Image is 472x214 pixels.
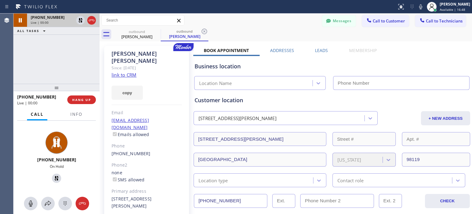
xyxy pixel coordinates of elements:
span: Call [31,111,44,117]
label: Emails allowed [112,131,149,137]
div: [PERSON_NAME] [PERSON_NAME] [112,50,182,64]
div: Lisa Podell [161,27,208,41]
input: ZIP [402,153,470,167]
button: Unhold Customer [52,174,61,183]
button: Unhold Customer [76,16,85,25]
div: Phone [112,143,182,150]
span: Info [70,111,82,117]
span: Live | 00:00 [31,20,49,25]
button: Open dialpad [58,197,72,210]
button: Call [27,108,47,120]
span: Call to Customer [373,18,405,24]
span: On Hold [50,164,64,169]
input: City [194,153,326,167]
input: Apt. # [402,132,470,146]
div: [STREET_ADDRESS][PERSON_NAME] [112,196,182,210]
div: Location Name [199,80,232,87]
input: SMS allowed [113,177,117,181]
div: none [112,169,182,184]
span: ALL TASKS [17,29,39,33]
a: link to CRM [112,72,136,78]
button: Info [67,108,86,120]
input: Phone Number 2 [300,194,374,208]
span: HANG UP [72,98,91,102]
a: [EMAIL_ADDRESS][DOMAIN_NAME] [112,117,149,130]
div: [STREET_ADDRESS][PERSON_NAME] [199,115,277,122]
button: Messages [322,15,356,27]
input: Address [194,132,326,146]
div: Lisa Podell [114,27,160,41]
div: Since: [DATE] [112,64,182,71]
button: ALL TASKS [14,27,52,34]
input: Street # [332,132,396,146]
span: [PHONE_NUMBER] [17,94,56,100]
a: [PHONE_NUMBER] [112,151,151,156]
input: Ext. [272,194,295,208]
div: Customer location [195,96,469,104]
div: Location type [199,177,228,184]
div: [PERSON_NAME] [440,2,470,7]
div: Business location [195,62,469,71]
button: + NEW ADDRESS [421,111,470,125]
button: CHECK [425,194,470,208]
div: [PERSON_NAME] [161,34,208,39]
button: copy [112,86,143,100]
label: Membership [349,47,377,53]
input: Ext. 2 [379,194,402,208]
button: Call to Customer [362,15,409,27]
button: Mute [24,197,37,210]
div: outbound [114,29,160,34]
button: Call to Technicians [415,15,466,27]
button: HANG UP [67,95,96,104]
div: Phone2 [112,162,182,169]
button: Mute [416,2,425,11]
div: Email [112,109,182,116]
div: Contact role [337,177,364,184]
input: Phone Number [194,194,267,208]
div: outbound [161,29,208,34]
span: Call to Technicians [426,18,462,24]
div: [PERSON_NAME] [114,34,160,39]
div: Primary address [112,188,182,195]
button: Hang up [87,16,96,25]
span: Available | 16:48 [440,7,465,12]
span: [PHONE_NUMBER] [31,15,65,20]
label: SMS allowed [112,177,144,183]
input: Phone Number [333,76,470,90]
label: Book Appointment [204,47,249,53]
label: Leads [315,47,328,53]
span: Live | 00:00 [17,100,37,106]
input: Emails allowed [113,132,117,136]
input: Search [102,15,184,25]
label: Addresses [270,47,294,53]
button: Hang up [76,197,89,210]
button: Open directory [41,197,55,210]
span: [PHONE_NUMBER] [37,157,76,163]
